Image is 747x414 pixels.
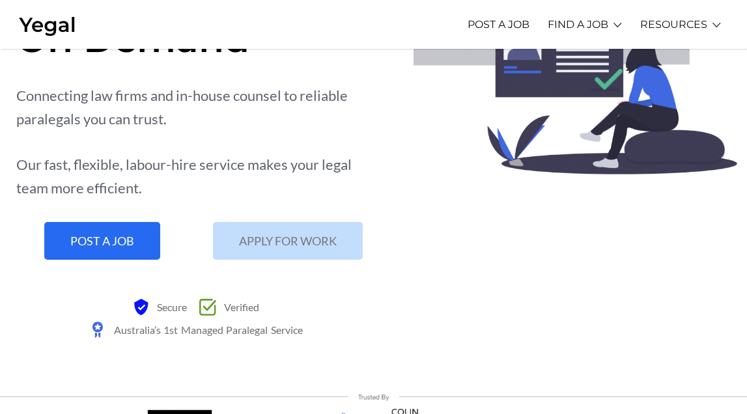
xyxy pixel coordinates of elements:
[16,84,374,131] div: Connecting law firms and in-house counsel to reliable paralegals you can trust.
[548,7,608,42] a: FIND A JOB
[213,222,363,260] a: APPLY FOR WORK
[44,222,160,260] a: POST A JOB
[70,235,134,247] span: POST A JOB
[640,7,707,42] a: RESOURCES
[468,7,529,42] a: POST A JOB
[221,296,259,318] span: Verified
[154,296,187,318] span: Secure
[239,235,337,247] span: APPLY FOR WORK
[16,153,374,200] div: Our fast, flexible, labour-hire service makes your legal team more efficient.
[111,318,303,341] span: Australia’s 1st Managed Paralegal Service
